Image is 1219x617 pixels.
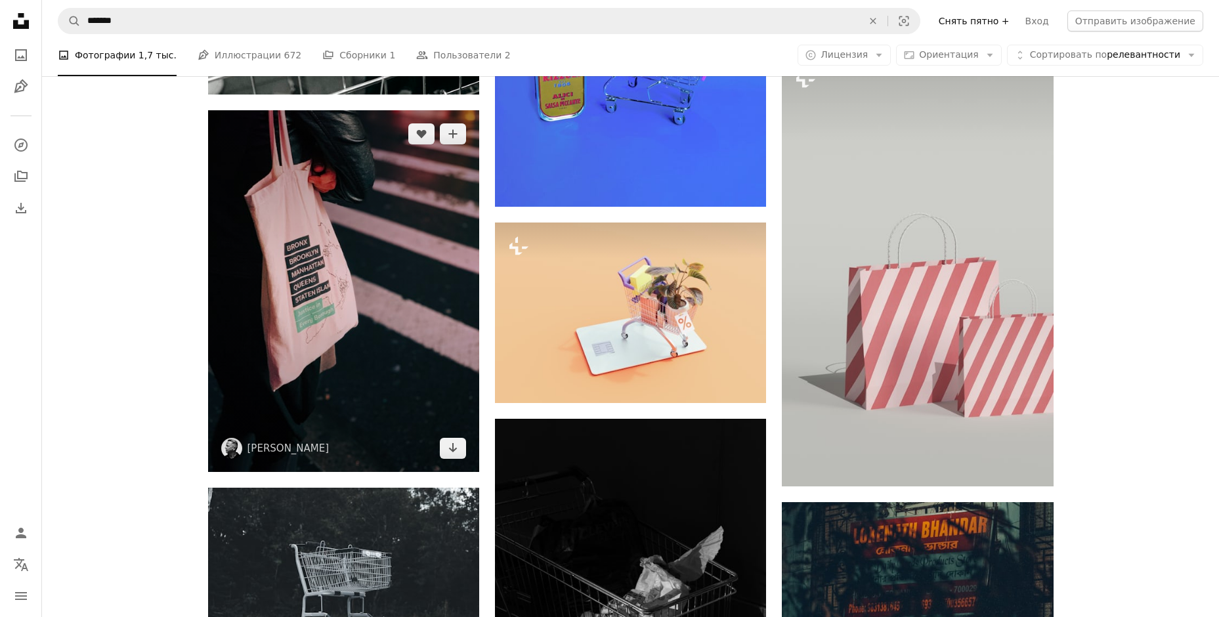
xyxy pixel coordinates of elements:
button: Очистить [859,9,888,33]
a: Снять пятно + [931,11,1017,32]
a: две сумки в красно-белую полоску на сером фоне [782,265,1053,276]
button: Язык [8,551,34,578]
button: Нравится [408,123,435,144]
ya-tr-span: Сортировать по [1030,49,1107,60]
ya-tr-span: [PERSON_NAME] [247,442,330,454]
a: Черно-белая фотография тележки для покупок [208,572,479,584]
ya-tr-span: 2 [505,50,511,60]
a: Вход [1017,11,1057,32]
img: две сумки в красно-белую полоску на сером фоне [782,55,1053,486]
a: [PERSON_NAME] [247,442,330,455]
img: человек, держащий в руках большую сумку [208,110,479,472]
ya-tr-span: Отправить изображение [1075,16,1195,26]
ya-tr-span: Лицензия [821,49,868,60]
img: Зайдите в профиль Джона Тайсона [221,438,242,459]
button: Визуальный поиск [888,9,920,33]
button: Отправить изображение [1067,11,1203,32]
a: Сборники 1 [322,34,395,76]
form: Поиск визуальных элементов по всему сайту [58,8,920,34]
a: Иллюстрации 672 [198,34,301,76]
a: человек, держащий в руках большую сумку [208,285,479,297]
a: Войдите в систему / Зарегистрируйтесь [8,520,34,546]
a: Главная страница — Unplash [8,8,34,37]
ya-tr-span: 1 [389,50,395,60]
a: Скачать [440,438,466,459]
ya-tr-span: Ориентация [919,49,979,60]
img: Маленькая тележка для покупок с растением внутри [495,223,766,403]
button: Меню [8,583,34,609]
ya-tr-span: Снять пятно + [939,16,1010,26]
button: Поиск Unsplash [58,9,81,33]
ya-tr-span: Сборники [339,48,387,62]
a: Пользователи 2 [416,34,510,76]
ya-tr-span: релевантности [1107,49,1180,60]
a: История загрузок [8,195,34,221]
a: Фото [8,42,34,68]
a: Коллекции [8,163,34,190]
button: Сортировать порелевантности [1007,45,1203,66]
a: Иллюстрации [8,74,34,100]
ya-tr-span: 672 [284,50,302,60]
a: Исследовать [8,132,34,158]
a: Маленькая тележка для покупок с растением внутри [495,307,766,318]
button: Лицензия [798,45,891,66]
ya-tr-span: Иллюстрации [215,48,281,62]
button: Добавить в коллекцию [440,123,466,144]
button: Ориентация [896,45,1002,66]
ya-tr-span: Вход [1025,16,1049,26]
ya-tr-span: Пользователи [433,48,502,62]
